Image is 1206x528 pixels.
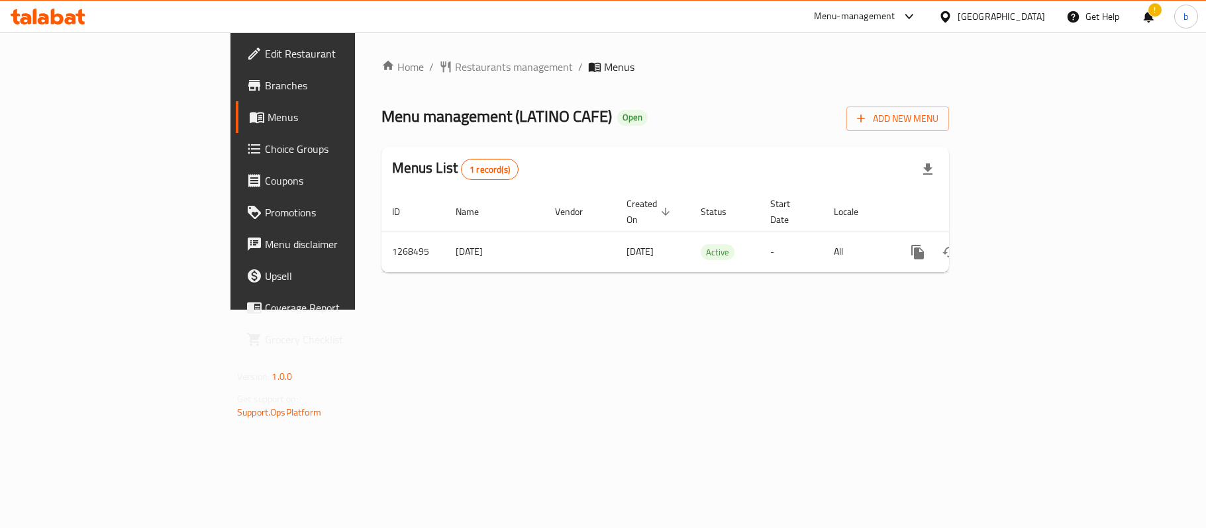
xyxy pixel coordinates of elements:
[891,192,1040,232] th: Actions
[604,59,634,75] span: Menus
[237,390,298,408] span: Get support on:
[578,59,583,75] li: /
[846,107,949,131] button: Add New Menu
[857,110,938,127] span: Add New Menu
[236,101,432,133] a: Menus
[265,46,421,62] span: Edit Restaurant
[701,204,744,220] span: Status
[555,204,600,220] span: Vendor
[823,232,891,272] td: All
[236,324,432,355] a: Grocery Checklist
[934,236,966,268] button: Change Status
[265,268,421,284] span: Upsell
[461,159,519,180] div: Total records count
[392,158,519,180] h2: Menus List
[236,133,432,165] a: Choice Groups
[272,368,292,385] span: 1.0.0
[265,141,421,157] span: Choice Groups
[912,154,944,185] div: Export file
[236,292,432,324] a: Coverage Report
[237,404,321,421] a: Support.OpsPlatform
[627,196,674,228] span: Created On
[268,109,421,125] span: Menus
[236,197,432,228] a: Promotions
[701,245,734,260] span: Active
[456,204,496,220] span: Name
[236,69,432,101] a: Branches
[265,77,421,93] span: Branches
[236,260,432,292] a: Upsell
[392,204,417,220] span: ID
[439,59,573,75] a: Restaurants management
[381,192,1040,273] table: enhanced table
[1183,9,1188,24] span: b
[462,163,518,176] span: 1 record(s)
[455,59,573,75] span: Restaurants management
[617,110,648,126] div: Open
[701,244,734,260] div: Active
[760,232,823,272] td: -
[265,331,421,347] span: Grocery Checklist
[770,196,807,228] span: Start Date
[236,228,432,260] a: Menu disclaimer
[265,300,421,316] span: Coverage Report
[236,38,432,69] a: Edit Restaurant
[265,204,421,220] span: Promotions
[381,101,612,131] span: Menu management ( LATINO CAFE )
[445,232,544,272] td: [DATE]
[265,236,421,252] span: Menu disclaimer
[958,9,1045,24] div: [GEOGRAPHIC_DATA]
[237,368,270,385] span: Version:
[381,59,949,75] nav: breadcrumb
[236,165,432,197] a: Coupons
[617,112,648,123] span: Open
[902,236,934,268] button: more
[814,9,895,24] div: Menu-management
[834,204,876,220] span: Locale
[627,243,654,260] span: [DATE]
[265,173,421,189] span: Coupons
